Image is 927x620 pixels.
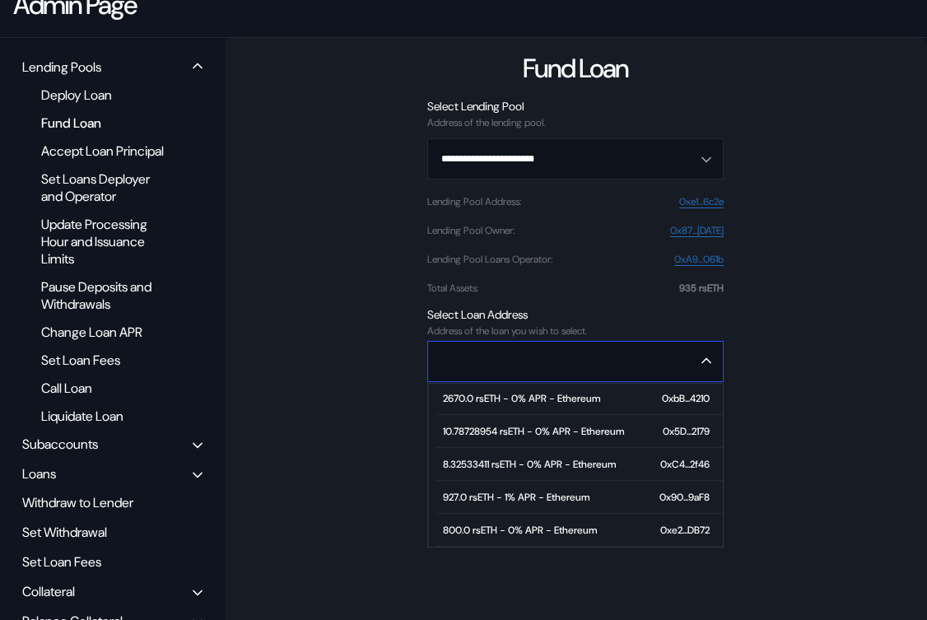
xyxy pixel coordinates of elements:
[33,321,182,343] div: Change Loan APR
[429,481,723,514] button: 927.0 rsETH - 1% APR - Ethereum0x90...9aF8
[674,254,724,266] a: 0xA9...061b
[33,276,182,315] div: Pause Deposits and Withdrawals
[22,58,101,76] div: Lending Pools
[33,168,182,207] div: Set Loans Deployer and Operator
[33,84,182,106] div: Deploy Loan
[443,524,597,536] div: 800.0 rsETH - 0% APR - Ethereum
[429,415,723,448] button: 10.78728954 rsETH - 0% APR - Ethereum0x5D...2179
[33,405,182,427] div: Liquidate Loan
[660,524,710,536] div: 0xe2...DB72
[22,583,75,600] div: Collateral
[22,436,98,453] div: Subaccounts
[443,426,624,437] div: 10.78728954 rsETH - 0% APR - Ethereum
[443,459,616,470] div: 8.32533411 rsETH - 0% APR - Ethereum
[427,99,724,114] div: Select Lending Pool
[670,225,724,237] a: 0x87...[DATE]
[427,325,724,337] div: Address of the loan you wish to select.
[429,382,723,415] button: 2670.0 rsETH - 0% APR - Ethereum0xbB...4210
[443,393,600,404] div: 2670.0 rsETH - 0% APR - Ethereum
[33,377,182,399] div: Call Loan
[663,426,710,437] div: 0x5D...2179
[429,514,723,547] button: 800.0 rsETH - 0% APR - Ethereum0xe2...DB72
[16,520,208,545] div: Set Withdrawal
[427,117,724,128] div: Address of the lending pool.
[427,138,724,179] button: Open menu
[427,341,724,382] button: Close menu
[33,112,182,134] div: Fund Loan
[679,282,724,294] div: 935 rsETH
[523,51,628,86] div: Fund Loan
[33,213,182,270] div: Update Processing Hour and Issuance Limits
[427,196,521,207] div: Lending Pool Address :
[443,492,589,503] div: 927.0 rsETH - 1% APR - Ethereum
[662,393,710,404] div: 0xbB...4210
[659,492,710,503] div: 0x90...9aF8
[427,225,515,236] div: Lending Pool Owner :
[33,349,182,371] div: Set Loan Fees
[679,196,724,208] a: 0xe1...6c2e
[33,140,182,162] div: Accept Loan Principal
[16,490,208,515] div: Withdraw to Lender
[660,459,710,470] div: 0xC4...2f46
[429,448,723,481] button: 8.32533411 rsETH - 0% APR - Ethereum0xC4...2f46
[22,465,56,482] div: Loans
[16,549,208,575] div: Set Loan Fees
[427,307,724,322] div: Select Loan Address
[427,254,552,265] div: Lending Pool Loans Operator :
[427,282,478,294] div: Total Assets :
